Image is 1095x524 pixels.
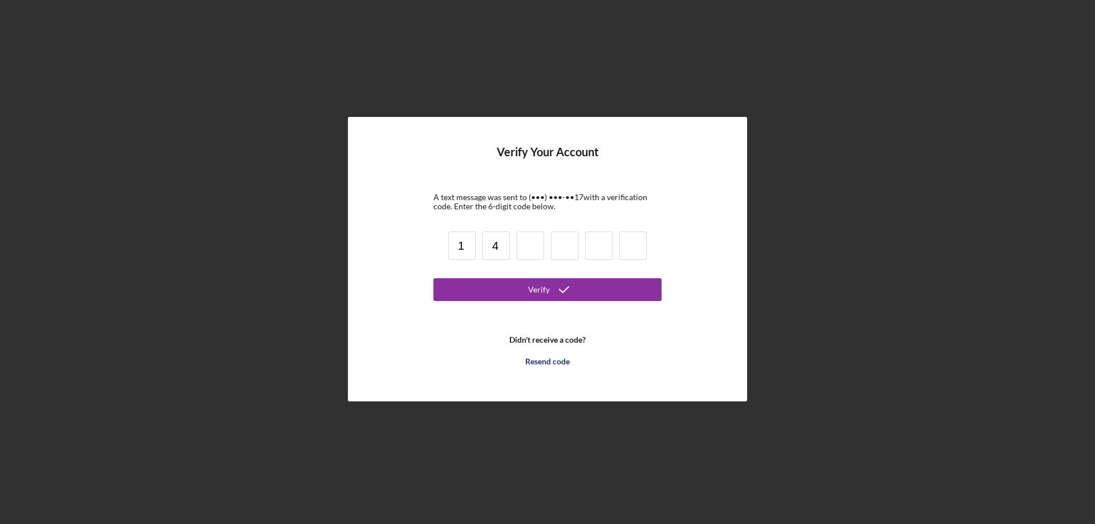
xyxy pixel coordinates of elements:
b: Didn't receive a code? [509,335,586,344]
button: Verify [433,278,662,301]
div: Verify [528,278,550,301]
div: A text message was sent to (•••) •••-•• 17 with a verification code. Enter the 6-digit code below. [433,193,662,211]
div: Resend code [525,350,570,373]
button: Resend code [433,350,662,373]
h4: Verify Your Account [497,145,599,176]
